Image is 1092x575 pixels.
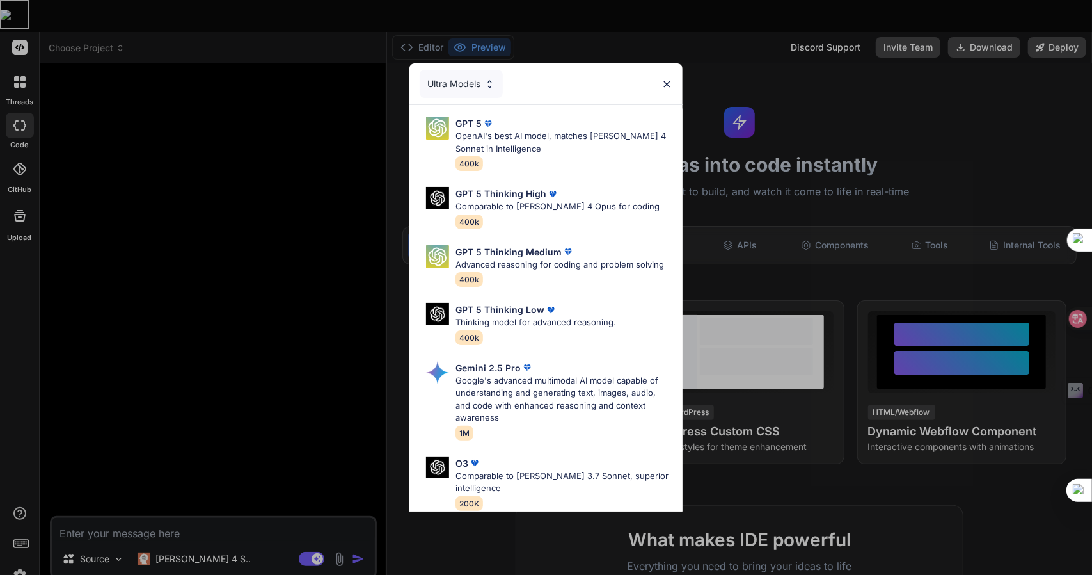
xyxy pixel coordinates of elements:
[455,200,660,213] p: Comparable to [PERSON_NAME] 4 Opus for coding
[426,361,449,384] img: Pick Models
[661,79,672,90] img: close
[455,426,473,441] span: 1M
[455,457,468,470] p: O3
[455,316,616,329] p: Thinking model for advanced reasoning.
[455,272,483,287] span: 400k
[455,259,664,271] p: Advanced reasoning for coding and problem solving
[521,361,534,374] img: premium
[544,304,557,316] img: premium
[455,156,483,171] span: 400k
[426,245,449,268] img: Pick Models
[455,245,562,259] p: GPT 5 Thinking Medium
[426,117,449,140] img: Pick Models
[455,470,672,495] p: Comparable to [PERSON_NAME] 3.7 Sonnet, superior intelligence
[420,70,503,98] div: Ultra Models
[426,457,449,479] img: Pick Models
[562,245,574,258] img: premium
[455,303,544,316] p: GPT 5 Thinking Low
[455,361,521,375] p: Gemini 2.5 Pro
[455,375,672,425] p: Google's advanced multimodal AI model capable of understanding and generating text, images, audio...
[468,457,481,469] img: premium
[455,130,672,155] p: OpenAI's best AI model, matches [PERSON_NAME] 4 Sonnet in Intelligence
[484,79,495,90] img: Pick Models
[546,188,559,200] img: premium
[455,117,482,130] p: GPT 5
[455,187,546,200] p: GPT 5 Thinking High
[455,330,483,345] span: 400k
[482,117,495,130] img: premium
[455,215,483,229] span: 400k
[426,187,449,209] img: Pick Models
[455,496,483,511] span: 200K
[426,303,449,325] img: Pick Models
